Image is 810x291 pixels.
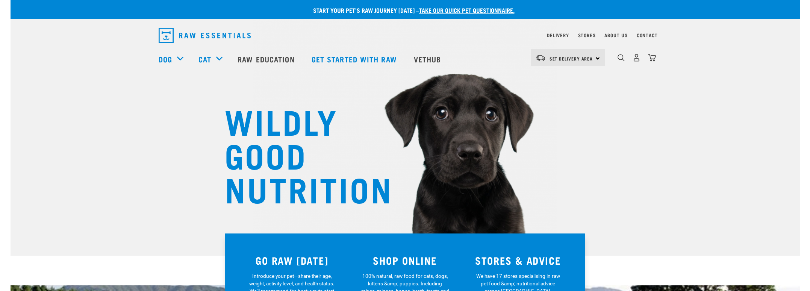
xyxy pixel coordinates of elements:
[11,44,800,74] nav: dropdown navigation
[547,34,569,36] a: Delivery
[578,34,596,36] a: Stores
[618,54,625,61] img: home-icon-1@2x.png
[159,53,172,65] a: Dog
[466,255,570,266] h3: STORES & ADVICE
[230,44,304,74] a: Raw Education
[159,28,251,43] img: Raw Essentials Logo
[604,34,627,36] a: About Us
[419,8,515,12] a: take our quick pet questionnaire.
[225,103,375,205] h1: WILDLY GOOD NUTRITION
[153,25,658,46] nav: dropdown navigation
[637,34,658,36] a: Contact
[304,44,406,74] a: Get started with Raw
[550,57,593,60] span: Set Delivery Area
[648,54,656,62] img: home-icon@2x.png
[16,6,805,15] p: Start your pet’s raw journey [DATE] –
[198,53,211,65] a: Cat
[633,54,640,62] img: user.png
[406,44,451,74] a: Vethub
[353,255,457,266] h3: SHOP ONLINE
[240,255,344,266] h3: GO RAW [DATE]
[536,55,546,61] img: van-moving.png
